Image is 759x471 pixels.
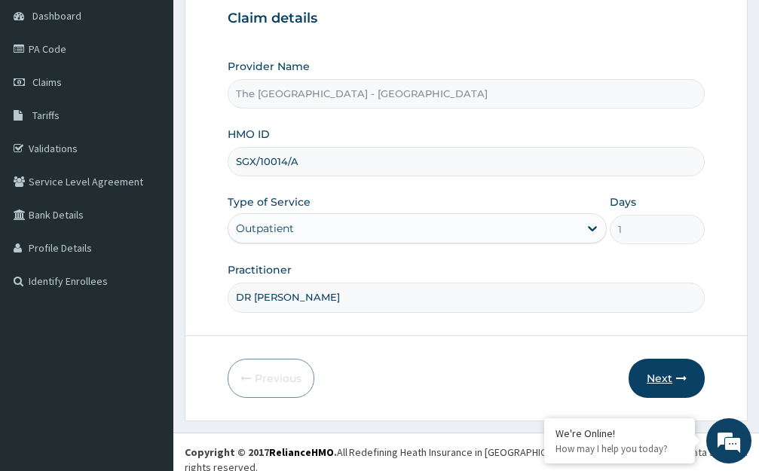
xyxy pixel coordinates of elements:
[228,194,311,210] label: Type of Service
[555,442,684,455] p: How may I help you today?
[349,445,748,460] div: Redefining Heath Insurance in [GEOGRAPHIC_DATA] using Telemedicine and Data Science!
[228,11,705,27] h3: Claim details
[32,75,62,89] span: Claims
[610,194,636,210] label: Days
[247,8,283,44] div: Minimize live chat window
[228,262,292,277] label: Practitioner
[28,75,61,113] img: d_794563401_company_1708531726252_794563401
[32,9,81,23] span: Dashboard
[32,109,60,122] span: Tariffs
[555,427,684,440] div: We're Online!
[228,359,314,398] button: Previous
[228,283,705,312] input: Enter Name
[269,445,334,459] a: RelianceHMO
[228,147,705,176] input: Enter HMO ID
[629,359,705,398] button: Next
[8,312,287,365] textarea: Type your message and hit 'Enter'
[185,445,337,459] strong: Copyright © 2017 .
[228,127,270,142] label: HMO ID
[228,59,310,74] label: Provider Name
[87,140,208,292] span: We're online!
[236,221,294,236] div: Outpatient
[78,84,253,104] div: Chat with us now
